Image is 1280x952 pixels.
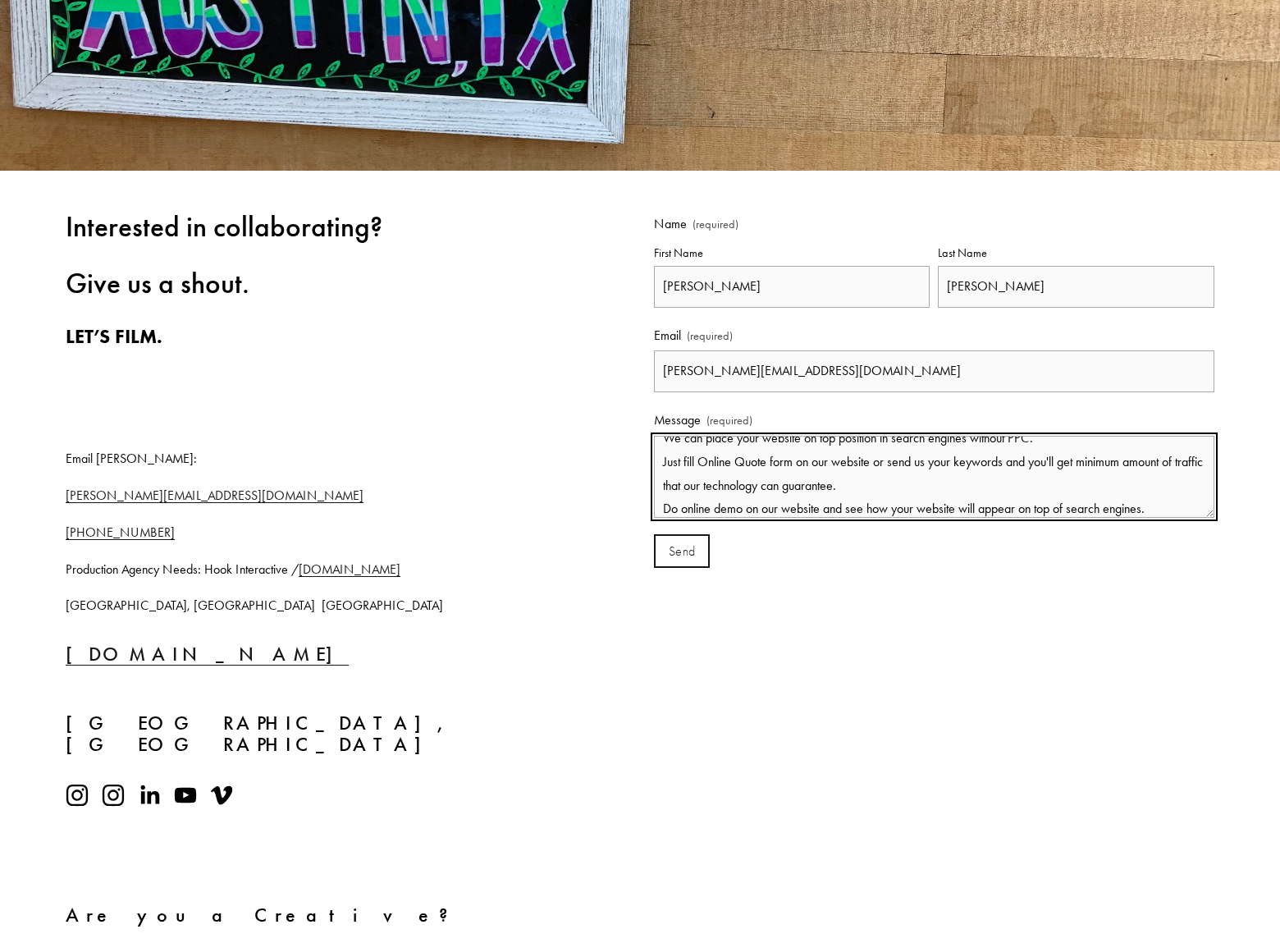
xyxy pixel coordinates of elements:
[66,558,528,582] p: Production Agency Needs: Hook Interactive /
[687,326,733,347] span: (required)
[299,561,400,577] a: [DOMAIN_NAME]
[669,544,695,559] span: Send
[66,524,175,540] a: [PHONE_NUMBER]
[693,219,738,231] span: (required)
[66,213,528,243] h3: Interested in collaborating?
[654,324,681,348] span: Email
[66,643,349,666] a: [DOMAIN_NAME]
[66,784,89,807] a: Instagram
[66,269,528,300] h3: Give us a shout.
[654,213,687,236] span: Name
[938,243,1214,266] div: Last Name
[654,436,1214,518] textarea: We can place your website on top position in search engines without PPC. Just fill Online Quote f...
[654,409,701,433] span: Message
[66,447,528,471] p: Email [PERSON_NAME]:
[138,784,161,807] a: LinkedIn
[102,784,125,807] a: Instagram
[66,324,162,348] strong: LET’S FILM.
[66,594,528,618] p: [GEOGRAPHIC_DATA], [GEOGRAPHIC_DATA] [GEOGRAPHIC_DATA]
[210,784,233,807] a: Vimeo
[706,410,752,432] span: (required)
[66,905,640,927] h4: Are you a Creative?
[66,487,363,503] a: [PERSON_NAME][EMAIL_ADDRESS][DOMAIN_NAME]
[66,692,528,756] h4: [GEOGRAPHIC_DATA], [GEOGRAPHIC_DATA]
[654,243,930,266] div: First Name
[174,784,197,807] a: YouTube
[654,534,710,568] button: SendSend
